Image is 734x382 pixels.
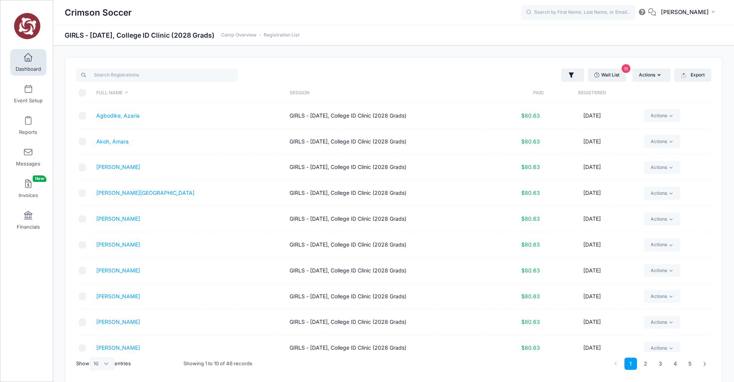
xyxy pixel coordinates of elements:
[669,358,681,370] a: 4
[644,342,680,355] a: Actions
[521,189,540,196] span: $80.63
[65,31,299,39] h1: GIRLS - [DATE], College ID Clinic (2028 Grads)
[65,4,132,21] h1: Crimson Soccer
[286,83,479,103] th: Session: activate to sort column ascending
[624,358,637,370] a: 1
[183,355,252,372] div: Showing 1 to 10 of 46 records
[96,138,129,145] a: Akoh, Amara
[10,49,46,76] a: Dashboard
[76,68,238,81] input: Search Registrations
[96,164,140,170] a: [PERSON_NAME]
[286,103,479,129] td: GIRLS - [DATE], College ID Clinic (2028 Grads)
[96,112,140,119] a: Agbodike, Azaria
[96,189,194,196] a: [PERSON_NAME][GEOGRAPHIC_DATA]
[644,109,680,122] a: Actions
[286,129,479,155] td: GIRLS - [DATE], College ID Clinic (2028 Grads)
[521,267,540,274] span: $80.63
[544,129,640,155] td: [DATE]
[286,309,479,335] td: GIRLS - [DATE], College ID Clinic (2028 Grads)
[644,264,680,277] a: Actions
[521,215,540,222] span: $80.63
[286,258,479,284] td: GIRLS - [DATE], College ID Clinic (2028 Grads)
[17,224,40,230] span: Financials
[16,161,40,167] span: Messages
[622,64,631,73] span: 11
[544,258,640,284] td: [DATE]
[654,358,667,370] a: 3
[661,8,709,16] span: [PERSON_NAME]
[96,267,140,274] a: [PERSON_NAME]
[76,357,131,370] label: Show entries
[639,358,652,370] a: 2
[0,8,54,44] a: Crimson Soccer
[521,138,540,145] span: $80.63
[96,241,140,248] a: [PERSON_NAME]
[286,284,479,310] td: GIRLS - [DATE], College ID Clinic (2028 Grads)
[644,135,680,148] a: Actions
[644,187,680,200] a: Actions
[644,161,680,174] a: Actions
[521,112,540,119] span: $80.63
[644,316,680,329] a: Actions
[19,129,37,135] span: Reports
[644,238,680,251] a: Actions
[521,318,540,325] span: $80.63
[521,293,540,299] span: $80.63
[644,212,680,225] a: Actions
[286,154,479,180] td: GIRLS - [DATE], College ID Clinic (2028 Grads)
[521,164,540,170] span: $80.63
[14,97,43,104] span: Event Setup
[89,357,115,370] select: Showentries
[644,290,680,303] a: Actions
[544,180,640,206] td: [DATE]
[544,83,640,103] th: Registered: activate to sort column ascending
[10,175,46,202] a: InvoicesNew
[544,103,640,129] td: [DATE]
[521,5,635,20] input: Search by First Name, Last Name, or Email...
[544,232,640,258] td: [DATE]
[286,180,479,206] td: GIRLS - [DATE], College ID Clinic (2028 Grads)
[286,232,479,258] td: GIRLS - [DATE], College ID Clinic (2028 Grads)
[96,293,140,299] a: [PERSON_NAME]
[544,206,640,232] td: [DATE]
[674,68,711,81] button: Export
[521,241,540,248] span: $80.63
[96,318,140,325] a: [PERSON_NAME]
[10,81,46,107] a: Event Setup
[96,344,140,351] a: [PERSON_NAME]
[13,12,41,40] img: Crimson Soccer
[544,154,640,180] td: [DATE]
[588,68,626,81] a: Wait List11
[544,284,640,310] td: [DATE]
[96,215,140,222] a: [PERSON_NAME]
[521,344,540,351] span: $80.63
[656,4,723,21] button: [PERSON_NAME]
[684,358,696,370] a: 5
[33,175,46,182] span: New
[92,83,286,103] th: Full Name: activate to sort column descending
[19,192,38,199] span: Invoices
[10,207,46,234] a: Financials
[632,68,670,81] button: Actions
[10,144,46,170] a: Messages
[544,309,640,335] td: [DATE]
[221,32,256,38] a: Camp Overview
[264,32,299,38] a: Registration List
[10,112,46,139] a: Reports
[16,66,41,72] span: Dashboard
[286,335,479,361] td: GIRLS - [DATE], College ID Clinic (2028 Grads)
[286,206,479,232] td: GIRLS - [DATE], College ID Clinic (2028 Grads)
[479,83,543,103] th: Paid: activate to sort column ascending
[544,335,640,361] td: [DATE]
